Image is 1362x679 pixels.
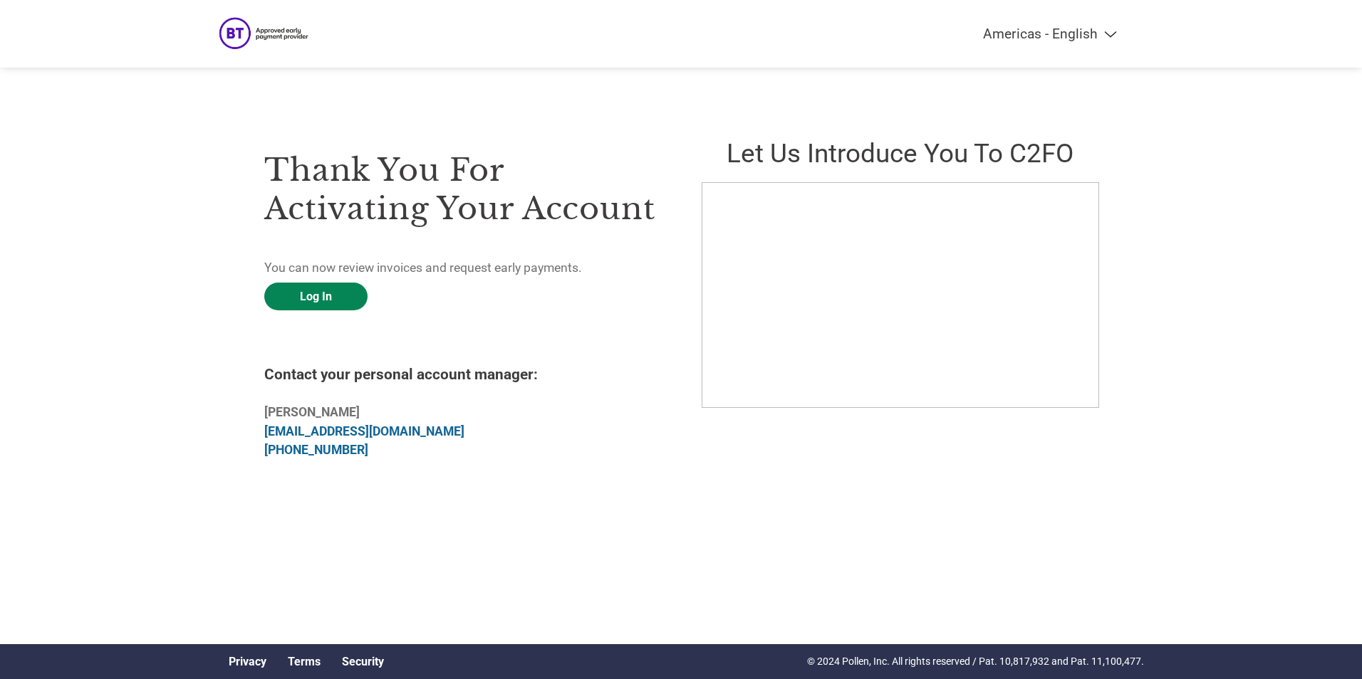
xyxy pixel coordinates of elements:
[807,654,1144,669] p: © 2024 Pollen, Inc. All rights reserved / Pat. 10,817,932 and Pat. 11,100,477.
[229,655,266,668] a: Privacy
[264,258,660,277] p: You can now review invoices and request early payments.
[288,655,321,668] a: Terms
[264,405,360,419] b: [PERSON_NAME]
[264,283,368,310] a: Log In
[264,424,464,438] a: [EMAIL_ADDRESS][DOMAIN_NAME]
[264,443,368,457] a: [PHONE_NUMBER]
[702,138,1098,169] h2: Let us introduce you to C2FO
[342,655,384,668] a: Security
[264,151,660,228] h3: Thank you for activating your account
[218,14,314,53] img: BT
[264,366,660,383] h4: Contact your personal account manager:
[702,182,1099,408] iframe: C2FO Introduction Video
